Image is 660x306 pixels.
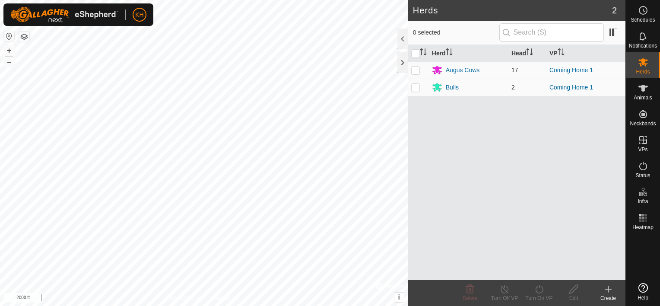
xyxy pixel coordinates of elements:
div: Bulls [446,83,459,92]
span: Neckbands [630,121,656,126]
div: Turn Off VP [487,294,522,302]
span: Infra [638,199,648,204]
span: Delete [463,295,478,301]
span: 0 selected [413,28,499,37]
div: Augus Cows [446,66,480,75]
span: i [398,293,400,301]
span: Animals [634,95,652,100]
button: Map Layers [19,32,29,42]
div: Edit [556,294,591,302]
p-sorticon: Activate to sort [526,50,533,57]
span: Notifications [629,43,657,48]
a: Help [626,280,660,304]
a: Contact Us [213,295,238,303]
a: Privacy Policy [170,295,202,303]
div: Turn On VP [522,294,556,302]
span: Herds [636,69,650,74]
a: Coming Home 1 [549,67,593,73]
th: VP [546,45,625,62]
p-sorticon: Activate to sort [446,50,453,57]
a: Coming Home 1 [549,84,593,91]
img: Gallagher Logo [10,7,118,22]
span: Heatmap [632,225,654,230]
th: Head [508,45,546,62]
span: Help [638,295,648,300]
button: + [4,45,14,56]
p-sorticon: Activate to sort [420,50,427,57]
span: 17 [511,67,518,73]
span: VPs [638,147,647,152]
span: Schedules [631,17,655,22]
span: 2 [612,4,617,17]
button: Reset Map [4,31,14,41]
p-sorticon: Activate to sort [558,50,565,57]
button: i [394,293,404,302]
span: 2 [511,84,515,91]
h2: Herds [413,5,612,16]
div: Create [591,294,625,302]
input: Search (S) [499,23,604,41]
button: – [4,57,14,67]
span: Status [635,173,650,178]
th: Herd [428,45,508,62]
span: KH [135,10,143,19]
